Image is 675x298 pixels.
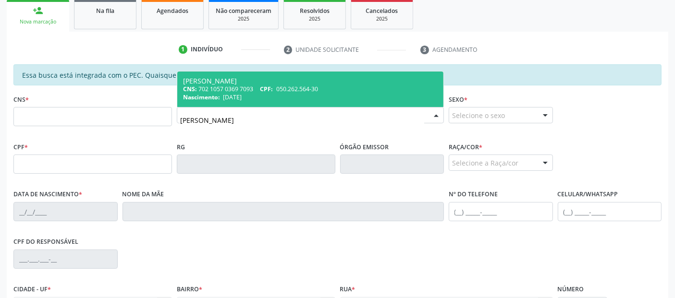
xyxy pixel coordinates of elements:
[340,140,389,155] label: Órgão emissor
[558,202,662,221] input: (__) _____-_____
[449,140,482,155] label: Raça/cor
[13,235,78,250] label: CPF do responsável
[183,77,438,85] div: [PERSON_NAME]
[183,85,438,93] div: 702 1057 0369 7093
[216,15,271,23] div: 2025
[180,110,424,130] input: Busque pelo nome (ou informe CNS ou CPF ao lado)
[449,187,498,202] label: Nº do Telefone
[452,110,505,120] span: Selecione o sexo
[183,85,197,93] span: CNS:
[449,92,467,107] label: Sexo
[558,282,584,297] label: Número
[13,250,118,269] input: ___.___.___-__
[260,85,273,93] span: CPF:
[300,7,330,15] span: Resolvidos
[223,93,242,101] span: [DATE]
[157,7,188,15] span: Agendados
[366,7,398,15] span: Cancelados
[449,202,553,221] input: (__) _____-_____
[13,187,82,202] label: Data de nascimento
[13,64,662,85] div: Essa busca está integrada com o PEC. Quaisquer inconsistências nas informações devem ser corrigid...
[177,282,202,297] label: Bairro
[123,187,164,202] label: Nome da mãe
[13,92,29,107] label: CNS
[13,140,28,155] label: CPF
[183,93,220,101] span: Nascimento:
[452,158,518,168] span: Selecione a Raça/cor
[13,18,62,25] div: Nova marcação
[13,202,118,221] input: __/__/____
[276,85,318,93] span: 050.262.564-30
[558,187,618,202] label: Celular/WhatsApp
[340,282,356,297] label: Rua
[33,5,43,16] div: person_add
[191,45,223,54] div: Indivíduo
[179,45,187,54] div: 1
[177,140,185,155] label: RG
[358,15,406,23] div: 2025
[291,15,339,23] div: 2025
[216,7,271,15] span: Não compareceram
[96,7,114,15] span: Na fila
